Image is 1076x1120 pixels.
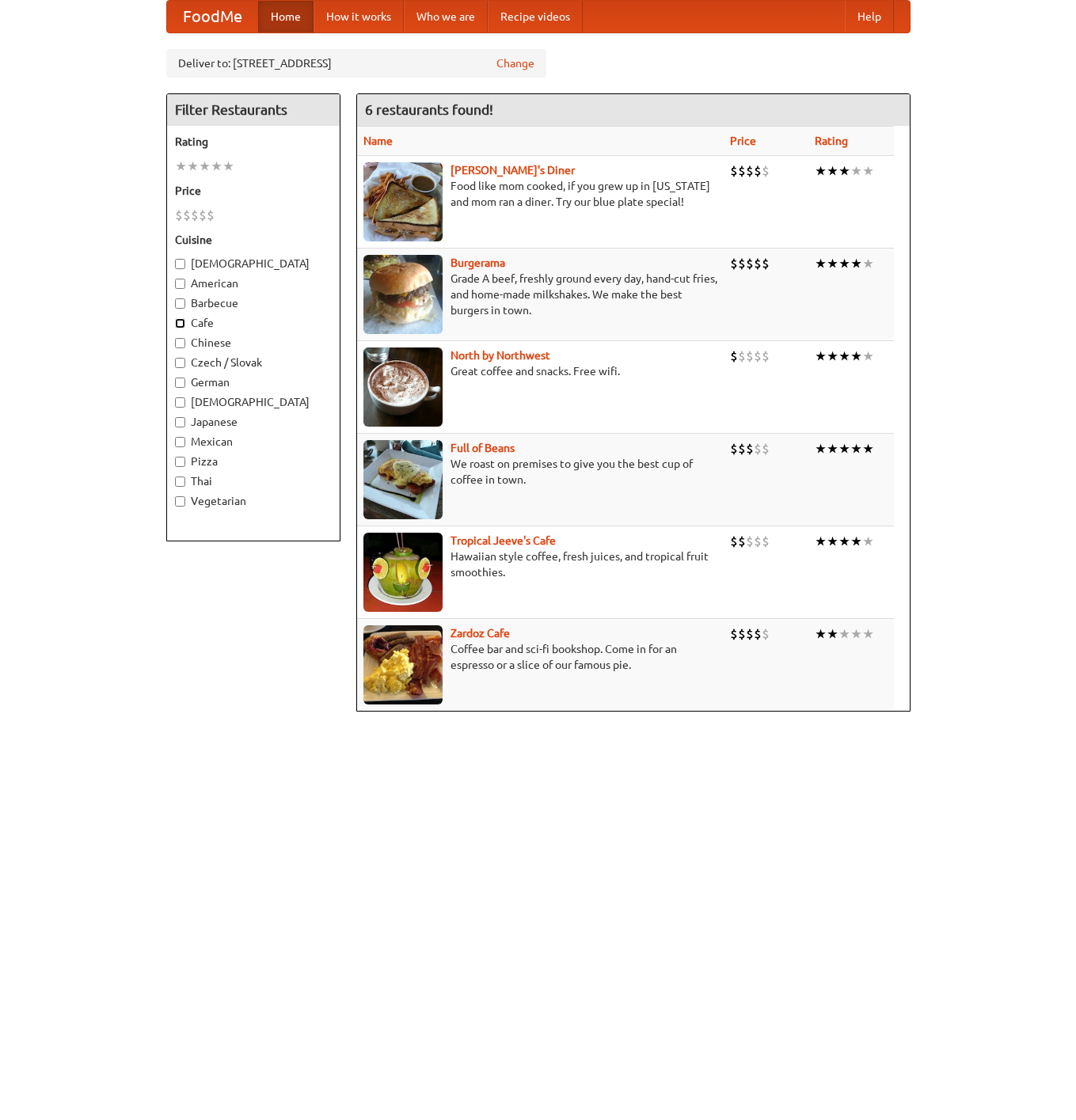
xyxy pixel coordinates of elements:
[175,473,332,489] label: Thai
[363,271,717,318] p: Grade A beef, freshly ground every day, hand-cut fries, and home-made milkshakes. We make the bes...
[175,457,185,467] input: Pizza
[762,625,770,643] li: $
[451,442,515,454] a: Full of Beans
[838,162,850,180] li: ★
[850,162,862,180] li: ★
[754,255,762,272] li: $
[488,1,583,32] a: Recipe videos
[363,625,443,704] img: zardoz.jpg
[167,94,340,126] h4: Filter Restaurants
[730,625,738,643] li: $
[175,394,332,410] label: [DEMOGRAPHIC_DATA]
[862,440,874,457] li: ★
[207,207,215,224] li: $
[175,338,185,348] input: Chinese
[175,158,187,175] li: ★
[827,347,838,365] li: ★
[167,1,258,32] a: FoodMe
[175,183,332,199] h5: Price
[451,349,550,362] b: North by Northwest
[862,533,874,550] li: ★
[850,347,862,365] li: ★
[815,625,827,643] li: ★
[850,440,862,457] li: ★
[363,549,717,580] p: Hawaiian style coffee, fresh juices, and tropical fruit smoothies.
[738,255,746,272] li: $
[363,440,443,519] img: beans.jpg
[363,533,443,612] img: jeeves.jpg
[754,162,762,180] li: $
[363,178,717,210] p: Food like mom cooked, if you grew up in [US_STATE] and mom ran a diner. Try our blue plate special!
[175,476,185,487] input: Thai
[187,158,199,175] li: ★
[175,256,332,271] label: [DEMOGRAPHIC_DATA]
[762,255,770,272] li: $
[451,164,575,177] a: [PERSON_NAME]'s Diner
[738,162,746,180] li: $
[730,255,738,272] li: $
[199,207,207,224] li: $
[827,625,838,643] li: ★
[827,162,838,180] li: ★
[730,440,738,457] li: $
[862,625,874,643] li: ★
[175,134,332,150] h5: Rating
[815,533,827,550] li: ★
[850,625,862,643] li: ★
[862,255,874,272] li: ★
[175,454,332,469] label: Pizza
[175,434,332,450] label: Mexican
[175,232,332,248] h5: Cuisine
[175,207,183,224] li: $
[314,1,404,32] a: How it works
[175,259,185,269] input: [DEMOGRAPHIC_DATA]
[175,315,332,331] label: Cafe
[365,102,493,117] ng-pluralize: 6 restaurants found!
[175,295,332,311] label: Barbecue
[175,414,332,430] label: Japanese
[754,440,762,457] li: $
[730,135,756,147] a: Price
[862,347,874,365] li: ★
[451,534,556,547] a: Tropical Jeeve's Cafe
[738,347,746,365] li: $
[815,255,827,272] li: ★
[451,256,505,269] a: Burgerama
[815,440,827,457] li: ★
[827,533,838,550] li: ★
[838,255,850,272] li: ★
[258,1,314,32] a: Home
[175,275,332,291] label: American
[862,162,874,180] li: ★
[762,533,770,550] li: $
[363,162,443,241] img: sallys.jpg
[363,255,443,334] img: burgerama.jpg
[746,162,754,180] li: $
[730,347,738,365] li: $
[754,533,762,550] li: $
[730,162,738,180] li: $
[850,255,862,272] li: ★
[363,347,443,427] img: north.jpg
[738,440,746,457] li: $
[738,533,746,550] li: $
[815,135,848,147] a: Rating
[754,347,762,365] li: $
[754,625,762,643] li: $
[746,255,754,272] li: $
[746,440,754,457] li: $
[222,158,234,175] li: ★
[175,493,332,509] label: Vegetarian
[746,347,754,365] li: $
[175,374,332,390] label: German
[838,440,850,457] li: ★
[175,378,185,388] input: German
[746,533,754,550] li: $
[199,158,211,175] li: ★
[762,162,770,180] li: $
[363,641,717,673] p: Coffee bar and sci-fi bookshop. Come in for an espresso or a slice of our famous pie.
